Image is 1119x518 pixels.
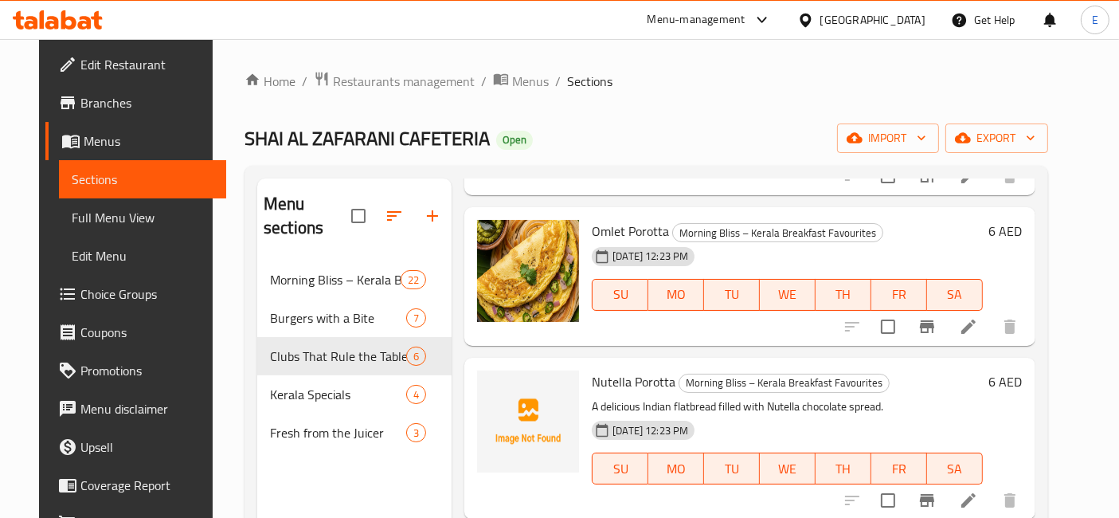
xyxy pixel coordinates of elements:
span: MO [655,457,698,481]
span: SA [933,283,976,306]
span: Nutella Porotta [592,370,675,394]
span: Coverage Report [80,476,213,495]
div: Open [496,131,533,150]
li: / [555,72,561,91]
div: items [406,423,426,442]
button: TH [816,453,871,485]
span: Choice Groups [80,285,213,304]
button: TH [816,279,871,311]
span: export [958,128,1035,148]
nav: Menu sections [257,254,452,458]
p: A delicious Indian flatbread filled with Nutella chocolate spread. [592,397,982,417]
button: Branch-specific-item [908,308,946,346]
span: import [850,128,926,148]
span: Edit Menu [72,246,213,265]
span: Morning Bliss – Kerala Breakfast Favourites [679,374,889,392]
span: 22 [401,273,425,288]
span: Sections [72,170,213,189]
span: Coupons [80,323,213,342]
img: Nutella Porotta [477,371,579,473]
div: Clubs That Rule the Table6 [257,337,452,375]
nav: breadcrumb [245,71,1048,92]
span: FR [878,283,921,306]
div: Kerala Specials [270,385,406,404]
button: export [945,124,1048,153]
span: WE [766,283,809,306]
div: [GEOGRAPHIC_DATA] [820,11,925,29]
span: Menus [512,72,549,91]
span: Promotions [80,361,213,380]
span: 6 [407,349,425,364]
a: Branches [45,84,226,122]
span: Upsell [80,438,213,457]
button: MO [648,453,704,485]
span: Sort sections [375,197,413,235]
a: Home [245,72,295,91]
a: Menus [493,71,549,92]
span: Morning Bliss – Kerala Breakfast Favourites [270,270,401,289]
span: 4 [407,387,425,402]
a: Coverage Report [45,466,226,504]
span: TH [822,283,865,306]
div: Burgers with a Bite7 [257,299,452,337]
a: Full Menu View [59,198,226,237]
span: Menus [84,131,213,151]
span: Restaurants management [333,72,475,91]
button: SU [592,279,648,311]
span: TH [822,457,865,481]
span: Menu disclaimer [80,399,213,418]
a: Coupons [45,313,226,351]
span: TU [710,457,753,481]
img: Omlet Porotta [477,220,579,322]
span: FR [878,457,921,481]
span: SU [599,457,642,481]
span: Fresh from the Juicer [270,423,406,442]
a: Edit Restaurant [45,45,226,84]
div: items [406,385,426,404]
button: SA [927,279,983,311]
span: 7 [407,311,425,326]
a: Menu disclaimer [45,390,226,428]
span: 3 [407,426,425,441]
span: Burgers with a Bite [270,308,406,328]
h6: 6 AED [989,220,1023,242]
button: MO [648,279,704,311]
button: SU [592,453,648,485]
div: Menu-management [648,10,745,29]
span: Open [496,133,533,147]
span: [DATE] 12:23 PM [606,423,694,438]
li: / [481,72,487,91]
span: Morning Bliss – Kerala Breakfast Favourites [673,224,882,242]
a: Edit menu item [959,491,978,510]
span: TU [710,283,753,306]
span: Branches [80,93,213,112]
button: WE [760,279,816,311]
button: delete [991,308,1029,346]
span: MO [655,283,698,306]
h2: Menu sections [264,192,351,240]
div: Morning Bliss – Kerala Breakfast Favourites [679,374,890,393]
button: SA [927,453,983,485]
div: Kerala Specials4 [257,375,452,414]
a: Menus [45,122,226,160]
button: TU [704,453,760,485]
h6: 6 AED [989,371,1023,393]
a: Edit menu item [959,317,978,336]
a: Edit Menu [59,237,226,275]
div: Morning Bliss – Kerala Breakfast Favourites [672,223,883,242]
div: Fresh from the Juicer3 [257,414,452,452]
button: FR [871,279,927,311]
span: Select to update [871,484,905,517]
button: import [837,124,939,153]
a: Restaurants management [314,71,475,92]
span: Select to update [871,310,905,343]
span: WE [766,457,809,481]
span: SA [933,457,976,481]
span: Omlet Porotta [592,219,669,243]
div: Clubs That Rule the Table [270,347,406,366]
span: Full Menu View [72,208,213,227]
span: SHAI AL ZAFARANI CAFETERIA [245,120,490,156]
span: Edit Restaurant [80,55,213,74]
div: Morning Bliss – Kerala Breakfast Favourites22 [257,261,452,299]
span: [DATE] 12:23 PM [606,249,694,264]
